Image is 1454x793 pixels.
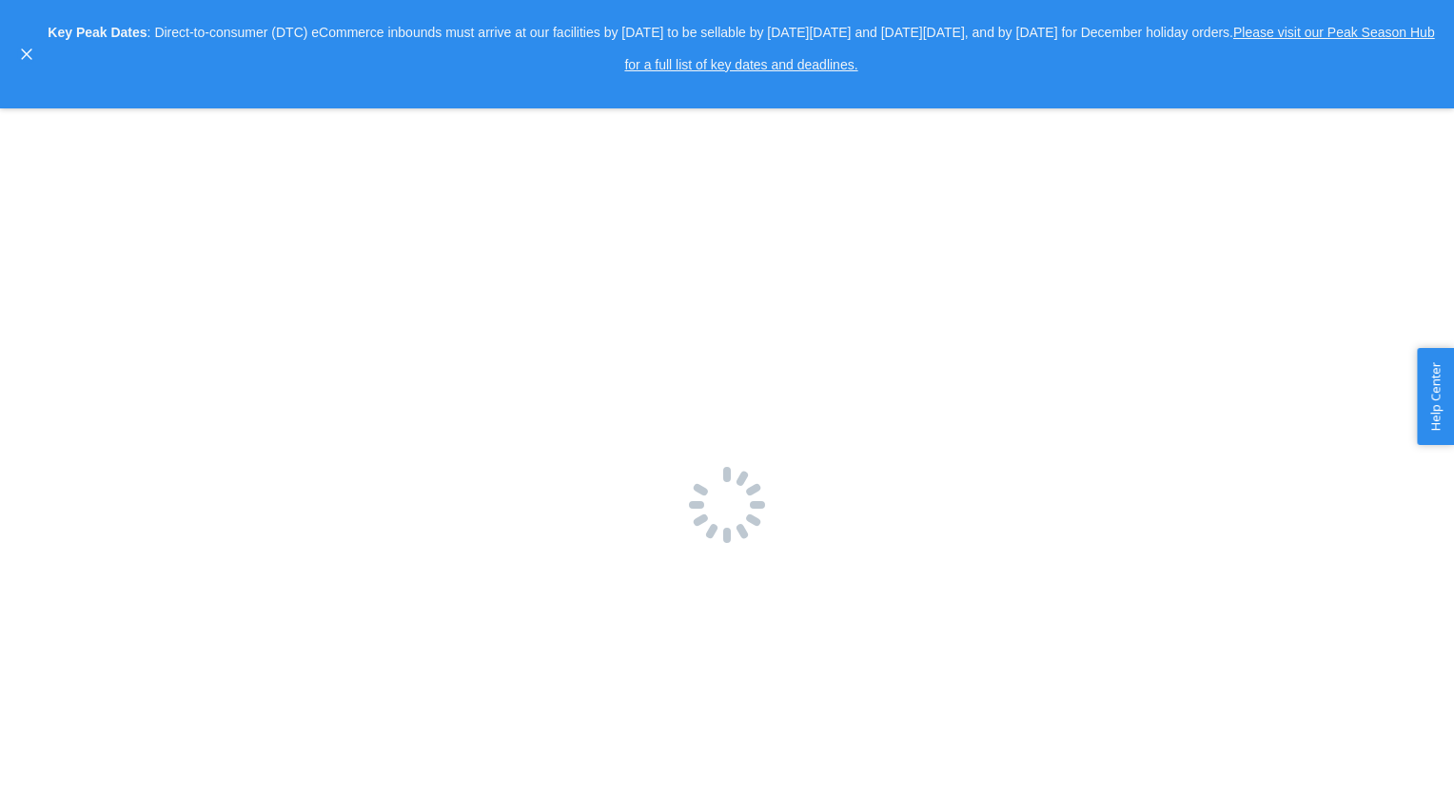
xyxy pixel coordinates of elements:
[48,25,147,40] strong: Key Peak Dates
[46,17,1437,81] p: : Direct-to-consumer (DTC) eCommerce inbounds must arrive at our facilities by [DATE] to be sella...
[1417,348,1454,445] button: Help Center
[17,45,36,64] button: close,
[624,25,1434,72] a: Please visit our Peak Season Hub for a full list of key dates and deadlines.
